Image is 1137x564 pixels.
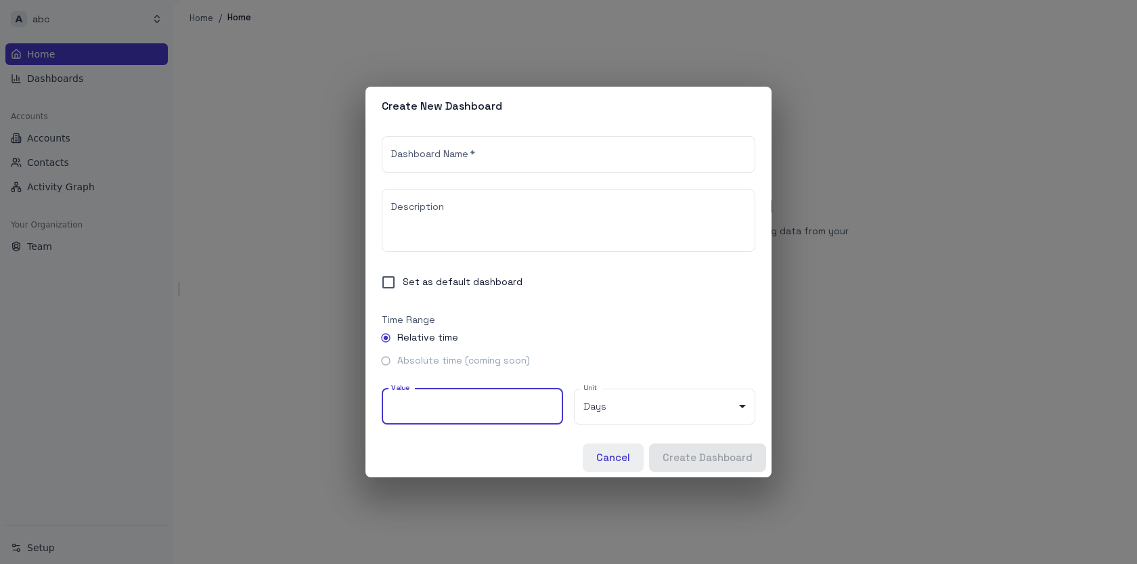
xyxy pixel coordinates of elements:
span: Absolute time (coming soon) [397,353,530,368]
label: Unit [583,383,597,393]
div: Days [574,389,755,425]
span: Set as default dashboard [403,275,522,289]
label: Value [391,383,409,393]
span: Relative time [397,330,458,345]
button: Cancel [583,443,644,472]
h2: Create New Dashboard [365,87,772,126]
legend: Time Range [382,313,435,326]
